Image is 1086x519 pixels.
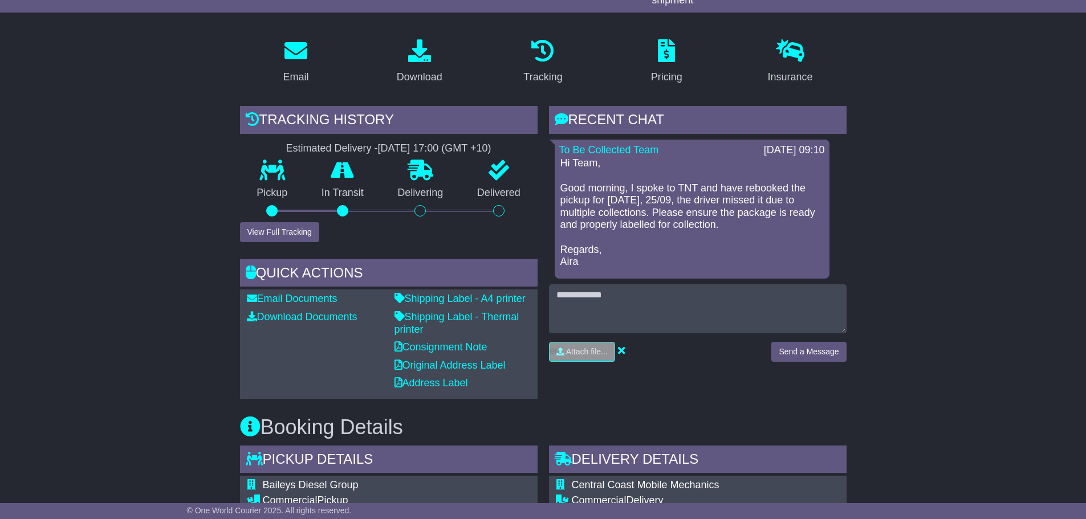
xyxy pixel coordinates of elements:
div: Estimated Delivery - [240,142,538,155]
a: Tracking [516,35,570,89]
div: Pickup [263,495,449,507]
span: Commercial [263,495,318,506]
a: Email Documents [247,293,337,304]
span: © One World Courier 2025. All rights reserved. [187,506,352,515]
a: Shipping Label - A4 printer [394,293,526,304]
p: Hi Team, Good morning, I spoke to TNT and have rebooked the pickup for [DATE], 25/09, the driver ... [560,157,824,268]
p: Delivered [460,187,538,199]
div: [DATE] 09:10 [764,144,825,157]
span: Central Coast Mobile Mechanics [572,479,719,491]
a: Email [275,35,316,89]
a: Pricing [644,35,690,89]
div: Email [283,70,308,85]
a: Address Label [394,377,468,389]
div: Tracking [523,70,562,85]
button: Send a Message [771,342,846,362]
div: Pickup Details [240,446,538,476]
span: Baileys Diesel Group [263,479,359,491]
div: Delivery Details [549,446,847,476]
div: Insurance [768,70,813,85]
a: Insurance [760,35,820,89]
div: [DATE] 17:00 (GMT +10) [378,142,491,155]
div: RECENT CHAT [549,106,847,137]
a: To Be Collected Team [559,144,659,156]
div: Quick Actions [240,259,538,290]
div: Pricing [651,70,682,85]
a: Shipping Label - Thermal printer [394,311,519,335]
a: Download Documents [247,311,357,322]
button: View Full Tracking [240,222,319,242]
p: Delivering [381,187,461,199]
div: Tracking history [240,106,538,137]
p: Pickup [240,187,305,199]
span: Commercial [572,495,627,506]
h3: Booking Details [240,416,847,439]
div: Delivery [572,495,791,507]
a: Download [389,35,450,89]
a: Original Address Label [394,359,506,371]
p: In Transit [304,187,381,199]
div: Download [397,70,442,85]
a: Consignment Note [394,341,487,353]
